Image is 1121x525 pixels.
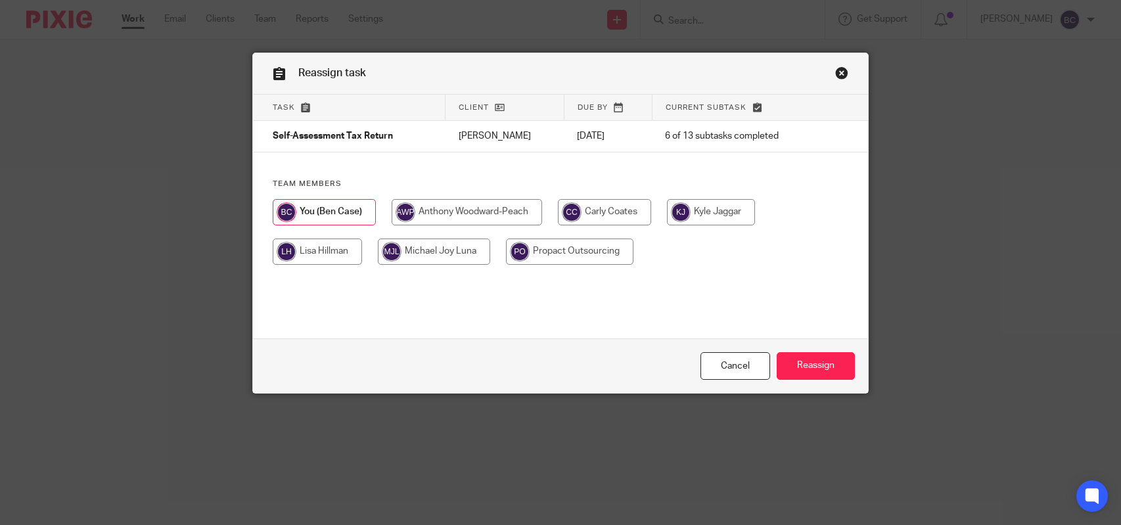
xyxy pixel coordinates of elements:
span: Reassign task [298,68,366,78]
span: Due by [578,104,608,111]
td: 6 of 13 subtasks completed [652,121,821,152]
span: Client [459,104,489,111]
span: Task [273,104,295,111]
span: Current subtask [666,104,746,111]
a: Close this dialog window [835,66,848,84]
a: Close this dialog window [700,352,770,380]
p: [PERSON_NAME] [459,129,551,143]
p: [DATE] [577,129,639,143]
input: Reassign [777,352,855,380]
span: Self-Assessment Tax Return [273,132,393,141]
h4: Team members [273,179,848,189]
